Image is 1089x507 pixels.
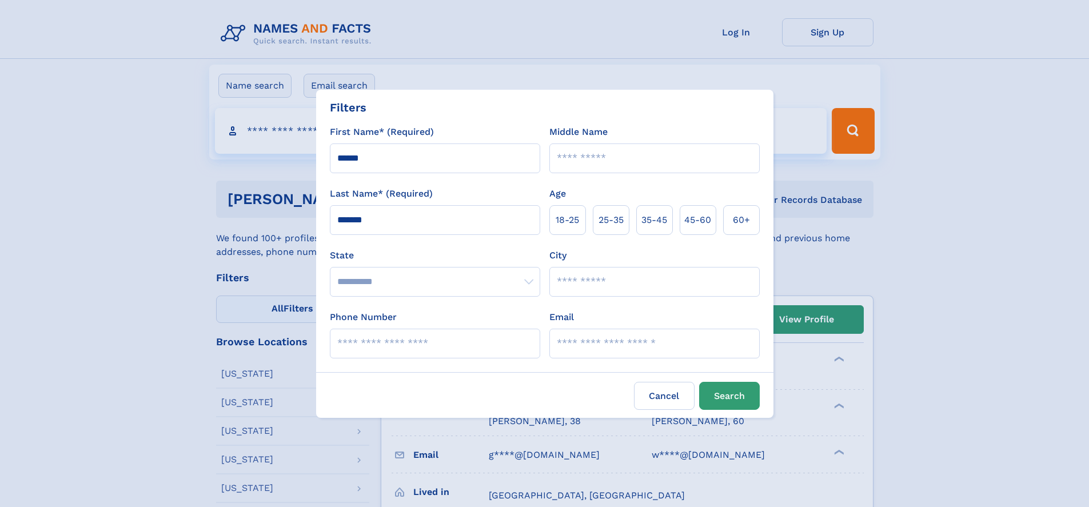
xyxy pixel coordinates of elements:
[330,187,433,201] label: Last Name* (Required)
[599,213,624,227] span: 25‑35
[556,213,579,227] span: 18‑25
[549,249,567,262] label: City
[549,187,566,201] label: Age
[699,382,760,410] button: Search
[549,310,574,324] label: Email
[330,99,366,116] div: Filters
[330,249,540,262] label: State
[549,125,608,139] label: Middle Name
[684,213,711,227] span: 45‑60
[641,213,667,227] span: 35‑45
[330,125,434,139] label: First Name* (Required)
[634,382,695,410] label: Cancel
[330,310,397,324] label: Phone Number
[733,213,750,227] span: 60+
